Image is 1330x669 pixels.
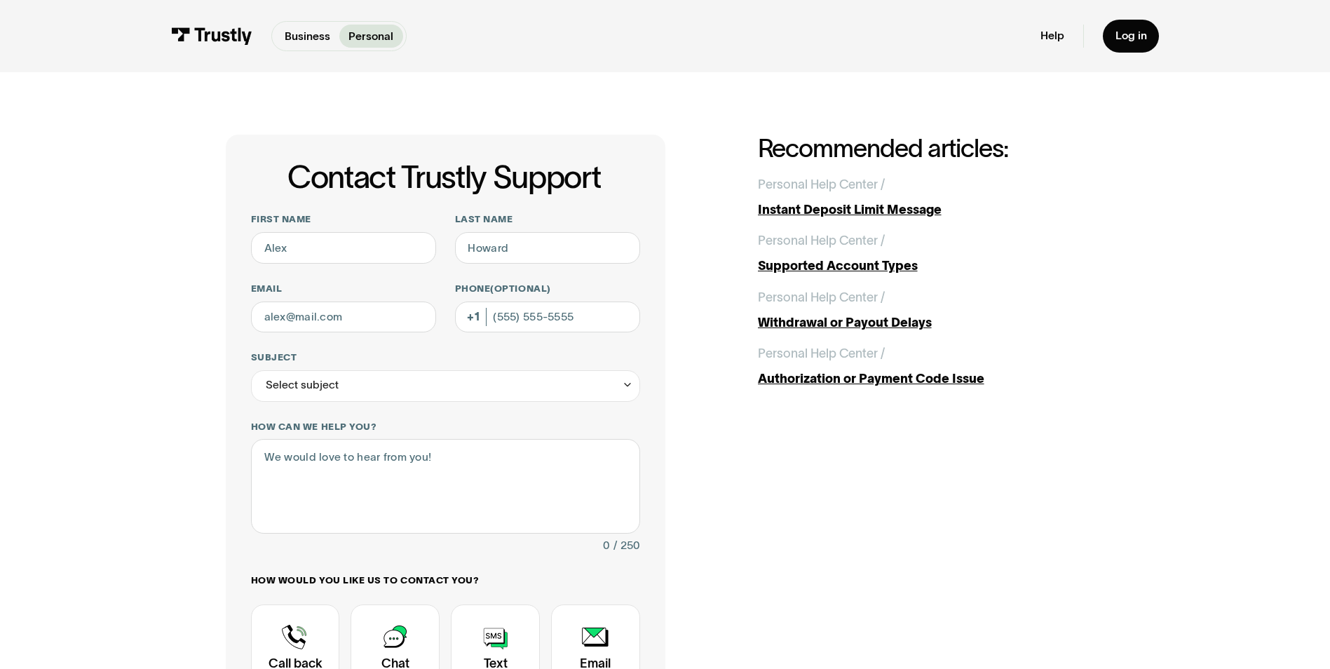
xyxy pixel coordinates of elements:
[251,232,436,264] input: Alex
[251,283,436,295] label: Email
[348,28,393,45] p: Personal
[758,201,1105,219] div: Instant Deposit Limit Message
[455,283,640,295] label: Phone
[1103,20,1160,53] a: Log in
[455,213,640,226] label: Last name
[251,302,436,333] input: alex@mail.com
[455,232,640,264] input: Howard
[758,288,1105,332] a: Personal Help Center /Withdrawal or Payout Delays
[275,25,339,47] a: Business
[758,344,1105,388] a: Personal Help Center /Authorization or Payment Code Issue
[758,231,885,250] div: Personal Help Center /
[171,27,252,45] img: Trustly Logo
[603,536,610,555] div: 0
[613,536,640,555] div: / 250
[490,283,550,294] span: (Optional)
[758,288,885,307] div: Personal Help Center /
[339,25,403,47] a: Personal
[758,370,1105,388] div: Authorization or Payment Code Issue
[758,231,1105,276] a: Personal Help Center /Supported Account Types
[251,213,436,226] label: First name
[758,135,1105,162] h2: Recommended articles:
[1115,29,1147,43] div: Log in
[251,351,640,364] label: Subject
[248,160,640,194] h1: Contact Trustly Support
[758,313,1105,332] div: Withdrawal or Payout Delays
[251,421,640,433] label: How can we help you?
[266,376,339,395] div: Select subject
[285,28,330,45] p: Business
[455,302,640,333] input: (555) 555-5555
[758,344,885,363] div: Personal Help Center /
[251,574,640,587] label: How would you like us to contact you?
[758,175,1105,219] a: Personal Help Center /Instant Deposit Limit Message
[758,175,885,194] div: Personal Help Center /
[1040,29,1064,43] a: Help
[251,370,640,402] div: Select subject
[758,257,1105,276] div: Supported Account Types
